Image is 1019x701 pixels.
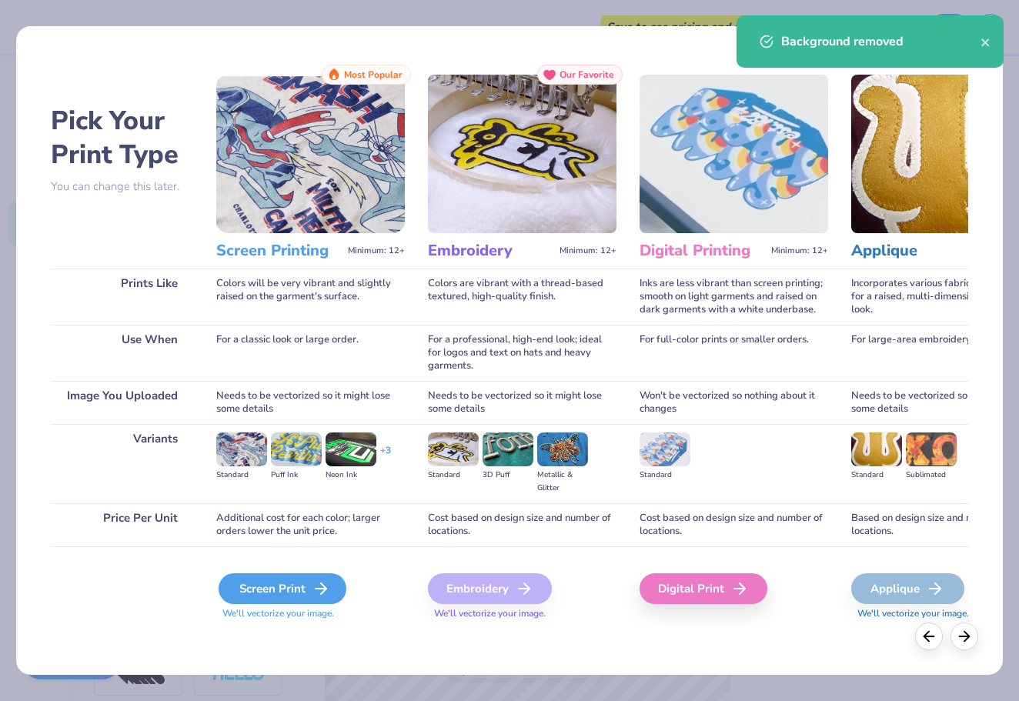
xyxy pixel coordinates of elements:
div: Sublimated [906,469,957,482]
div: Prints Like [51,269,193,325]
span: We'll vectorize your image. [428,607,616,620]
span: Minimum: 12+ [348,245,405,256]
div: Applique [851,573,964,604]
div: For a professional, high-end look; ideal for logos and text on hats and heavy garments. [428,325,616,381]
img: Standard [640,432,690,466]
div: Standard [428,469,479,482]
div: Standard [851,469,902,482]
div: Colors will be very vibrant and slightly raised on the garment's surface. [216,269,405,325]
div: Neon Ink [326,469,376,482]
p: You can change this later. [51,180,193,193]
div: Price Per Unit [51,503,193,546]
img: Embroidery [428,75,616,233]
div: 3D Puff [483,469,533,482]
div: Cost based on design size and number of locations. [640,503,828,546]
img: Digital Printing [640,75,828,233]
img: Neon Ink [326,432,376,466]
h3: Embroidery [428,241,553,261]
img: Sublimated [906,432,957,466]
div: Screen Print [219,573,346,604]
div: Metallic & Glitter [537,469,588,495]
div: For full-color prints or smaller orders. [640,325,828,381]
img: Standard [851,432,902,466]
button: close [981,32,991,51]
div: For a classic look or large order. [216,325,405,381]
span: Our Favorite [560,69,614,80]
div: Standard [640,469,690,482]
div: Puff Ink [271,469,322,482]
span: Minimum: 12+ [560,245,616,256]
div: Cost based on design size and number of locations. [428,503,616,546]
h3: Applique [851,241,977,261]
div: Embroidery [428,573,552,604]
h2: Pick Your Print Type [51,104,193,172]
div: Digital Print [640,573,767,604]
span: We'll vectorize your image. [216,607,405,620]
div: Won't be vectorized so nothing about it changes [640,381,828,424]
div: Needs to be vectorized so it might lose some details [428,381,616,424]
span: Most Popular [344,69,403,80]
img: Standard [428,432,479,466]
div: Image You Uploaded [51,381,193,424]
div: + 3 [380,444,391,470]
div: Needs to be vectorized so it might lose some details [216,381,405,424]
img: 3D Puff [483,432,533,466]
img: Standard [216,432,267,466]
img: Metallic & Glitter [537,432,588,466]
h3: Screen Printing [216,241,342,261]
div: Background removed [781,32,981,51]
span: Minimum: 12+ [771,245,828,256]
h3: Digital Printing [640,241,765,261]
img: Screen Printing [216,75,405,233]
div: Use When [51,325,193,381]
div: Variants [51,424,193,503]
div: Inks are less vibrant than screen printing; smooth on light garments and raised on dark garments ... [640,269,828,325]
div: Standard [216,469,267,482]
div: Colors are vibrant with a thread-based textured, high-quality finish. [428,269,616,325]
img: Puff Ink [271,432,322,466]
div: Additional cost for each color; larger orders lower the unit price. [216,503,405,546]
